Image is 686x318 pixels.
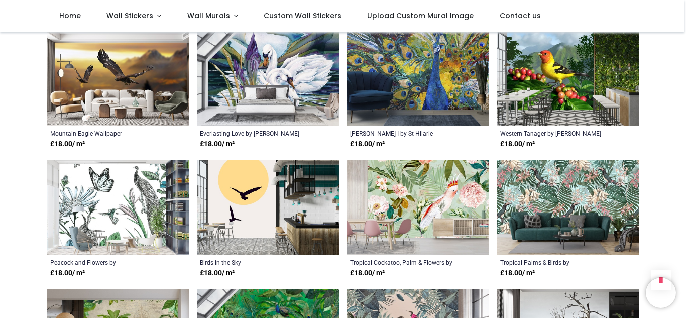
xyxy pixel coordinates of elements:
strong: £ 18.00 / m² [350,268,385,278]
span: Wall Stickers [106,11,153,21]
strong: £ 18.00 / m² [500,268,535,278]
strong: £ 18.00 / m² [200,139,235,149]
img: Peacock and Flowers Wall Mural by Amelia Ilangaratne [47,160,189,255]
span: Contact us [500,11,541,21]
a: Mountain Eagle Wallpaper [50,129,159,137]
strong: £ 18.00 / m² [50,139,85,149]
strong: £ 18.00 / m² [350,139,385,149]
span: Custom Wall Stickers [264,11,341,21]
img: Tropical Cockatoo, Palm & Flowers Wall Mural by Uta Naumann [347,160,489,255]
img: Birds in the Sky - Yellow Wall Mural by Boris Draschoff [197,160,339,255]
strong: £ 18.00 / m² [200,268,235,278]
a: Western Tanager by [PERSON_NAME] [500,129,609,137]
iframe: Brevo live chat [646,278,676,308]
a: Tropical Cockatoo, Palm & Flowers by [PERSON_NAME] [350,258,459,266]
span: Home [59,11,81,21]
span: Upload Custom Mural Image [367,11,474,21]
img: Percy Peacock I Wall Mural by St Hilarie [347,31,489,126]
a: Tropical Palms & Birds by [PERSON_NAME] [500,258,609,266]
img: Tropical Palms & Birds Wall Mural by Uta Naumann [497,160,639,255]
strong: £ 18.00 / m² [500,139,535,149]
img: Everlasting Love Wall Mural by Jody Bergsma [197,31,339,126]
a: [PERSON_NAME] I by St Hilarie [350,129,459,137]
span: Wall Murals [187,11,230,21]
a: Peacock and Flowers by [PERSON_NAME] [50,258,159,266]
strong: £ 18.00 / m² [50,268,85,278]
img: Mountain Eagle Wall Mural Wallpaper [47,31,189,126]
img: Western Tanager Wall Mural by Jerry Lofaro [497,31,639,126]
a: Everlasting Love by [PERSON_NAME] [200,129,309,137]
a: Birds in the Sky [200,258,309,266]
